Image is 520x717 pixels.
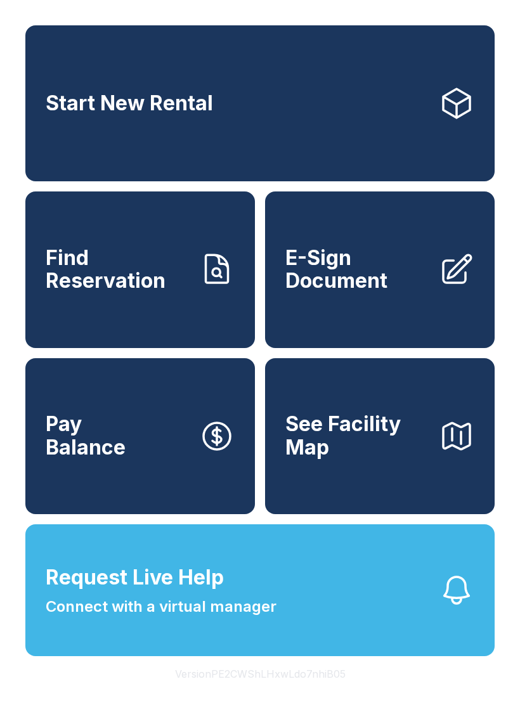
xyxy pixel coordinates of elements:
a: E-Sign Document [265,191,495,347]
button: See Facility Map [265,358,495,514]
a: Find Reservation [25,191,255,347]
a: Start New Rental [25,25,495,181]
span: Start New Rental [46,92,213,115]
span: Pay Balance [46,413,126,459]
button: Request Live HelpConnect with a virtual manager [25,524,495,656]
span: E-Sign Document [285,247,429,293]
span: Find Reservation [46,247,189,293]
span: Connect with a virtual manager [46,595,276,618]
a: PayBalance [25,358,255,514]
button: VersionPE2CWShLHxwLdo7nhiB05 [165,656,356,692]
span: See Facility Map [285,413,429,459]
span: Request Live Help [46,562,224,593]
